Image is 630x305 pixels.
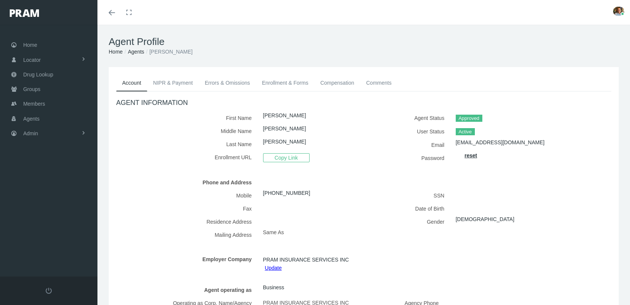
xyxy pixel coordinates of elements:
h1: Agent Profile [109,36,619,48]
a: [PERSON_NAME] [263,139,306,145]
a: [PERSON_NAME] [263,112,306,118]
label: Email [370,138,450,151]
label: Last Name [116,138,257,151]
span: Drug Lookup [23,67,53,82]
li: [PERSON_NAME] [144,48,193,56]
span: PRAM INSURANCE SERVICES INC [263,254,349,265]
a: Copy Link [263,154,310,160]
label: Date of Birth [370,202,450,215]
span: Members [23,97,45,111]
label: Agent operating as [116,283,257,296]
label: Gender [370,215,450,228]
label: Employer Company [116,253,257,272]
a: Comments [360,75,398,91]
a: Account [116,75,147,91]
span: Copy Link [263,153,310,162]
a: [PERSON_NAME] [263,126,306,132]
label: Phone and Address [116,176,257,189]
a: [EMAIL_ADDRESS][DOMAIN_NAME] [456,139,545,145]
a: [PHONE_NUMBER] [263,190,310,196]
label: Agent Status [370,111,450,125]
a: Errors & Omissions [199,75,256,91]
a: reset [465,152,477,158]
a: Home [109,49,123,55]
label: User Status [370,125,450,138]
span: Home [23,38,37,52]
label: Residence Address [116,215,257,228]
span: Approved [456,115,482,122]
label: Mobile [116,189,257,202]
span: Groups [23,82,40,96]
a: Compensation [314,75,360,91]
label: Middle Name [116,124,257,138]
a: [DEMOGRAPHIC_DATA] [456,216,515,222]
span: Locator [23,53,41,67]
a: Agents [128,49,144,55]
h4: AGENT INFORMATION [116,99,611,107]
label: Enrollment URL [116,151,257,164]
a: NIPR & Payment [147,75,199,91]
span: Admin [23,126,38,141]
label: Mailing Address [116,228,257,241]
img: PRAM_20_x_78.png [10,9,39,17]
a: Enrollment & Forms [256,75,314,91]
span: Business [263,282,284,293]
label: First Name [116,111,257,124]
label: SSN [370,189,450,202]
label: Password [370,151,450,164]
span: Active [456,128,475,136]
a: Update [265,265,282,271]
span: Same As [263,229,284,235]
label: Fax [116,202,257,215]
span: Agents [23,112,40,126]
img: S_Profile_Picture_15241.jpg [613,7,624,16]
